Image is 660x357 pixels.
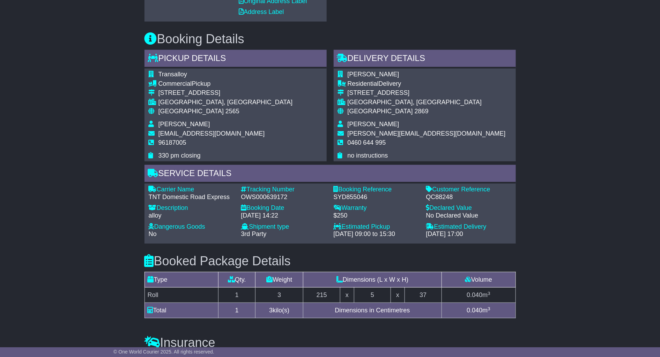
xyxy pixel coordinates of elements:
div: [DATE] 14:22 [241,212,327,220]
div: Carrier Name [149,186,234,193]
span: [PERSON_NAME] [348,121,399,128]
td: Volume [442,272,516,288]
h3: Booked Package Details [144,254,516,268]
td: 5 [354,288,391,303]
div: Pickup Details [144,50,327,69]
div: [GEOGRAPHIC_DATA], [GEOGRAPHIC_DATA] [158,99,293,106]
td: 1 [218,303,255,318]
td: 1 [218,288,255,303]
span: 2869 [415,108,429,115]
span: no instructions [348,152,388,159]
td: 37 [405,288,442,303]
div: Customer Reference [426,186,512,193]
div: No Declared Value [426,212,512,220]
div: Delivery Details [334,50,516,69]
span: 330 pm closing [158,152,201,159]
span: No [149,230,157,237]
div: Shipment type [241,223,327,231]
span: [EMAIL_ADDRESS][DOMAIN_NAME] [158,130,265,137]
a: Address Label [239,8,284,15]
span: © One World Courier 2025. All rights reserved. [113,349,214,355]
div: Delivery [348,80,506,88]
span: 3rd Party [241,230,267,237]
td: 215 [303,288,340,303]
div: alloy [149,212,234,220]
td: Qty. [218,272,255,288]
span: 0.040 [467,307,482,314]
td: Dimensions (L x W x H) [303,272,442,288]
span: 0460 644 995 [348,139,386,146]
sup: 3 [488,291,490,296]
div: Dangerous Goods [149,223,234,231]
sup: 3 [488,306,490,311]
td: Weight [255,272,303,288]
div: Estimated Delivery [426,223,512,231]
td: m [442,303,516,318]
span: [PERSON_NAME][EMAIL_ADDRESS][DOMAIN_NAME] [348,130,506,137]
div: Booking Reference [334,186,419,193]
span: 96187005 [158,139,186,146]
div: [STREET_ADDRESS] [158,89,293,97]
span: [PERSON_NAME] [348,71,399,78]
span: Transalloy [158,71,187,78]
div: TNT Domestic Road Express [149,193,234,201]
span: 3 [269,307,273,314]
div: $250 [334,212,419,220]
h3: Insurance [144,336,516,350]
span: Residential [348,80,379,87]
td: x [340,288,354,303]
div: QC88248 [426,193,512,201]
td: Type [144,272,218,288]
div: Declared Value [426,204,512,212]
div: Booking Date [241,204,327,212]
span: 0.040 [467,291,482,298]
div: [GEOGRAPHIC_DATA], [GEOGRAPHIC_DATA] [348,99,506,106]
span: [PERSON_NAME] [158,121,210,128]
span: [GEOGRAPHIC_DATA] [158,108,224,115]
td: kilo(s) [255,303,303,318]
span: Commercial [158,80,192,87]
td: x [391,288,405,303]
span: 2565 [225,108,239,115]
span: [GEOGRAPHIC_DATA] [348,108,413,115]
div: [DATE] 17:00 [426,230,512,238]
td: 3 [255,288,303,303]
div: Description [149,204,234,212]
div: Estimated Pickup [334,223,419,231]
div: Warranty [334,204,419,212]
td: Roll [144,288,218,303]
td: m [442,288,516,303]
div: Pickup [158,80,293,88]
div: Tracking Number [241,186,327,193]
h3: Booking Details [144,32,516,46]
div: OWS000639172 [241,193,327,201]
div: [STREET_ADDRESS] [348,89,506,97]
td: Dimensions in Centimetres [303,303,442,318]
div: SYD855046 [334,193,419,201]
div: Service Details [144,165,516,184]
div: [DATE] 09:00 to 15:30 [334,230,419,238]
td: Total [144,303,218,318]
